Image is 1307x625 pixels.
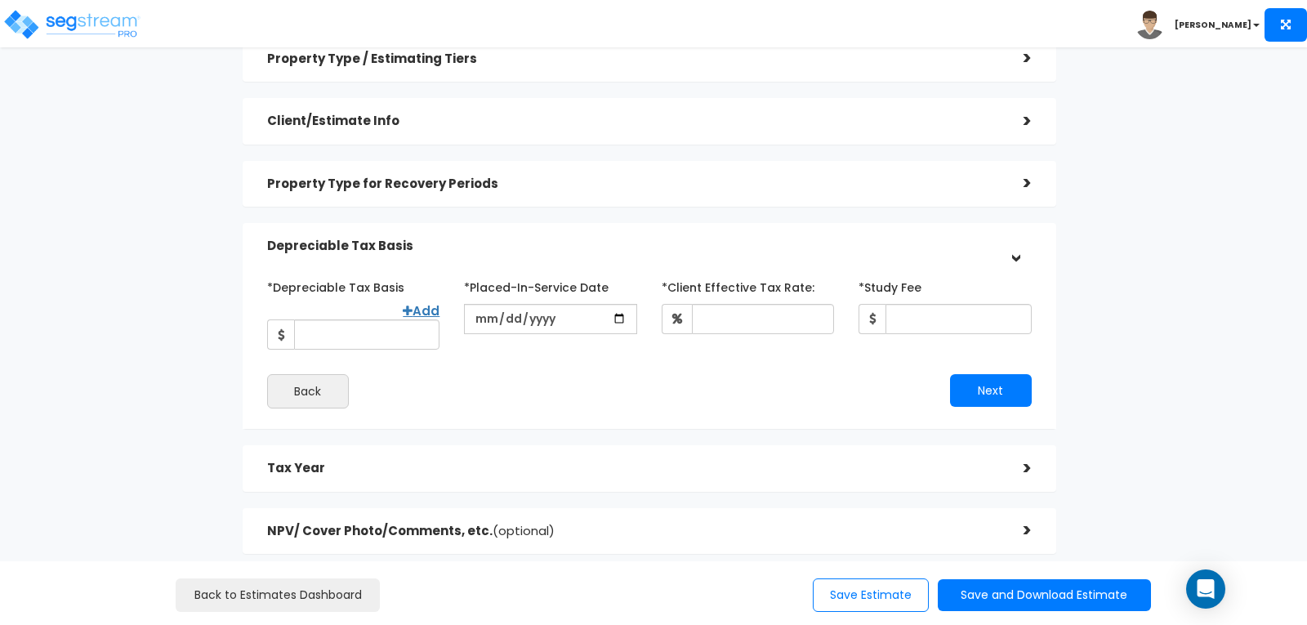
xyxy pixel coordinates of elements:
[938,579,1151,611] button: Save and Download Estimate
[267,525,999,538] h5: NPV/ Cover Photo/Comments, etc.
[403,302,439,319] a: Add
[267,52,999,66] h5: Property Type / Estimating Tiers
[950,374,1032,407] button: Next
[999,46,1032,71] div: >
[999,518,1032,543] div: >
[1135,11,1164,39] img: avatar.png
[1002,230,1028,262] div: >
[2,8,141,41] img: logo_pro_r.png
[813,578,929,612] button: Save Estimate
[859,274,921,296] label: *Study Fee
[493,522,555,539] span: (optional)
[267,462,999,475] h5: Tax Year
[267,274,404,296] label: *Depreciable Tax Basis
[999,456,1032,481] div: >
[267,114,999,128] h5: Client/Estimate Info
[662,274,814,296] label: *Client Effective Tax Rate:
[999,171,1032,196] div: >
[267,177,999,191] h5: Property Type for Recovery Periods
[267,239,999,253] h5: Depreciable Tax Basis
[464,274,609,296] label: *Placed-In-Service Date
[1175,19,1251,31] b: [PERSON_NAME]
[999,109,1032,134] div: >
[1186,569,1225,609] div: Open Intercom Messenger
[176,578,380,612] a: Back to Estimates Dashboard
[267,374,349,408] button: Back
